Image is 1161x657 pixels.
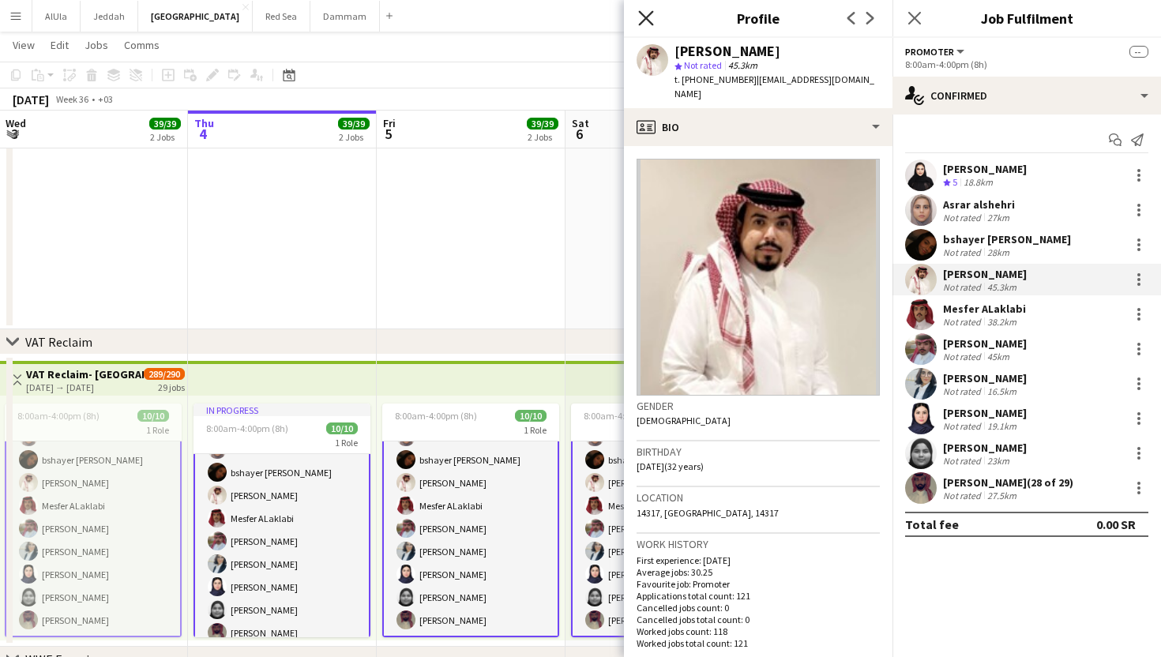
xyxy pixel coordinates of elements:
[98,93,113,105] div: +03
[943,316,984,328] div: Not rated
[193,404,370,416] div: In progress
[943,475,1073,490] div: [PERSON_NAME] (28 of 29)
[13,92,49,107] div: [DATE]
[13,38,35,52] span: View
[943,455,984,467] div: Not rated
[674,73,874,99] span: | [EMAIL_ADDRESS][DOMAIN_NAME]
[637,625,880,637] p: Worked jobs count: 118
[6,35,41,55] a: View
[339,131,369,143] div: 2 Jobs
[984,316,1020,328] div: 38.2km
[674,44,780,58] div: [PERSON_NAME]
[637,590,880,602] p: Applications total count: 121
[943,246,984,258] div: Not rated
[528,131,558,143] div: 2 Jobs
[326,422,358,434] span: 10/10
[943,267,1027,281] div: [PERSON_NAME]
[206,422,288,434] span: 8:00am-4:00pm (8h)
[637,415,731,426] span: [DEMOGRAPHIC_DATA]
[943,336,1027,351] div: [PERSON_NAME]
[943,490,984,501] div: Not rated
[5,404,182,637] app-job-card: 8:00am-4:00pm (8h)10/101 Role[PERSON_NAME]Asrar alshehribshayer [PERSON_NAME][PERSON_NAME]Mesfer ...
[524,424,547,436] span: 1 Role
[515,410,547,422] span: 10/10
[1129,46,1148,58] span: --
[984,246,1013,258] div: 28km
[149,118,181,130] span: 39/39
[192,125,214,143] span: 4
[158,380,185,393] div: 29 jobs
[637,445,880,459] h3: Birthday
[382,404,559,637] app-job-card: 8:00am-4:00pm (8h)10/101 Role[PERSON_NAME]Asrar alshehribshayer [PERSON_NAME][PERSON_NAME]Mesfer ...
[335,437,358,449] span: 1 Role
[381,125,396,143] span: 5
[892,8,1161,28] h3: Job Fulfilment
[150,131,180,143] div: 2 Jobs
[193,404,370,637] app-job-card: In progress8:00am-4:00pm (8h)10/101 Role8:00am-4:00pm (8h)[PERSON_NAME]Asrar alshehribshayer [PER...
[571,404,748,637] app-job-card: 8:00am-4:00pm (8h)10/101 Role[PERSON_NAME]Asrar alshehribshayer [PERSON_NAME][PERSON_NAME]Mesfer ...
[44,35,75,55] a: Edit
[637,578,880,590] p: Favourite job: Promoter
[85,38,108,52] span: Jobs
[52,93,92,105] span: Week 36
[943,351,984,362] div: Not rated
[943,420,984,432] div: Not rated
[637,554,880,566] p: First experience: [DATE]
[637,637,880,649] p: Worked jobs total count: 121
[395,410,477,422] span: 8:00am-4:00pm (8h)
[943,162,1027,176] div: [PERSON_NAME]
[146,424,169,436] span: 1 Role
[943,197,1015,212] div: Asrar alshehri
[6,116,26,130] span: Wed
[943,406,1027,420] div: [PERSON_NAME]
[637,159,880,396] img: Crew avatar or photo
[984,385,1020,397] div: 16.5km
[571,374,748,637] app-card-role: [PERSON_NAME]Asrar alshehribshayer [PERSON_NAME][PERSON_NAME]Mesfer ALaklabi[PERSON_NAME][PERSON_...
[905,58,1148,70] div: 8:00am-4:00pm (8h)
[310,1,380,32] button: Dammam
[26,367,144,381] h3: VAT Reclaim- [GEOGRAPHIC_DATA]
[624,8,892,28] h3: Profile
[952,176,957,188] span: 5
[905,46,954,58] span: Promoter
[138,1,253,32] button: [GEOGRAPHIC_DATA]
[26,381,144,393] div: [DATE] → [DATE]
[892,77,1161,115] div: Confirmed
[51,38,69,52] span: Edit
[943,212,984,223] div: Not rated
[637,537,880,551] h3: Work history
[78,35,115,55] a: Jobs
[118,35,166,55] a: Comms
[637,566,880,578] p: Average jobs: 30.25
[144,368,185,380] span: 289/290
[684,59,722,71] span: Not rated
[137,410,169,422] span: 10/10
[725,59,761,71] span: 45.3km
[253,1,310,32] button: Red Sea
[624,108,892,146] div: Bio
[960,176,996,190] div: 18.8km
[5,374,182,637] app-card-role: [PERSON_NAME]Asrar alshehribshayer [PERSON_NAME][PERSON_NAME]Mesfer ALaklabi[PERSON_NAME][PERSON_...
[984,490,1020,501] div: 27.5km
[1096,516,1136,532] div: 0.00 SR
[637,602,880,614] p: Cancelled jobs count: 0
[943,302,1026,316] div: Mesfer ALaklabi
[637,490,880,505] h3: Location
[943,371,1027,385] div: [PERSON_NAME]
[17,410,100,422] span: 8:00am-4:00pm (8h)
[637,460,704,472] span: [DATE] (32 years)
[674,73,757,85] span: t. [PHONE_NUMBER]
[584,410,666,422] span: 8:00am-4:00pm (8h)
[637,614,880,625] p: Cancelled jobs total count: 0
[338,118,370,130] span: 39/39
[569,125,589,143] span: 6
[193,387,370,650] app-card-role: 8:00am-4:00pm (8h)[PERSON_NAME]Asrar alshehribshayer [PERSON_NAME][PERSON_NAME]Mesfer ALaklabi[PE...
[984,420,1020,432] div: 19.1km
[943,281,984,293] div: Not rated
[637,507,779,519] span: 14317, [GEOGRAPHIC_DATA], 14317
[984,281,1020,293] div: 45.3km
[383,116,396,130] span: Fri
